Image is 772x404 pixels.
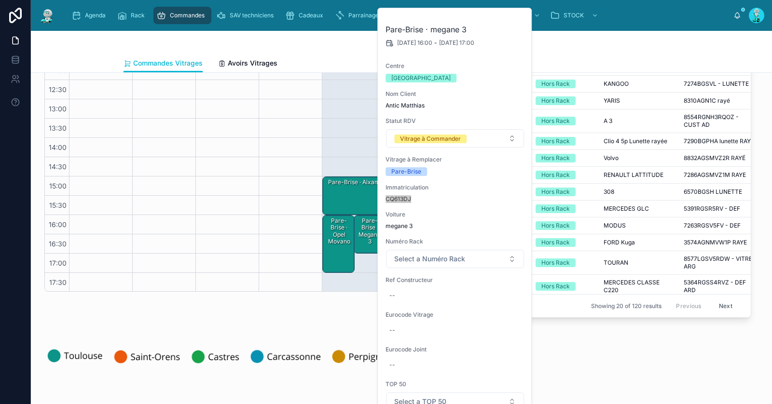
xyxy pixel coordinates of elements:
[46,162,69,171] span: 14:30
[604,222,672,229] a: MODUS
[604,205,672,213] a: MERCEDES GLC
[391,167,421,176] div: Pare-Brise
[536,137,592,146] a: Hors Rack
[536,96,592,105] a: Hors Rack
[684,205,756,213] a: 5391RGSR5RV - DEF
[684,137,756,145] a: 7290BGPHA lunette RAYÉ
[299,12,323,19] span: Cadeaux
[604,154,619,162] span: Volvo
[604,188,614,196] span: 308
[394,254,465,264] span: Select a Numéro Rack
[133,58,203,68] span: Commandes Vitrages
[124,54,203,73] a: Commandes Vitrages
[684,97,756,105] a: 8310AGN1C rayé
[684,255,756,270] a: 8577LGSV5RDW - VITRE ARG
[684,171,746,179] span: 7286AGSMVZ1M RAYE
[386,195,524,203] span: CQ613DJ
[604,80,629,88] span: KANGOO
[386,211,524,218] span: Voiture
[439,39,474,47] span: [DATE] 17:00
[386,129,524,148] button: Select Button
[684,137,754,145] span: 7290BGPHA lunette RAYÉ
[386,346,524,353] span: Eurocode Joint
[684,113,756,129] a: 8554RGNH3RQOZ - CUST AD
[541,238,570,247] div: Hors Rack
[604,205,649,213] span: MERCEDES GLC
[604,188,672,196] a: 308
[228,58,277,68] span: Avoirs Vitrages
[131,12,145,19] span: Rack
[536,171,592,179] a: Hors Rack
[604,97,620,105] span: YARIS
[332,7,388,24] a: Parrainages
[39,8,56,23] img: App logo
[541,171,570,179] div: Hors Rack
[541,282,570,291] div: Hors Rack
[536,80,592,88] a: Hors Rack
[541,154,570,162] div: Hors Rack
[541,137,570,146] div: Hors Rack
[604,239,672,246] a: FORD Kuga
[46,66,69,74] span: 12:00
[541,258,570,267] div: Hors Rack
[541,221,570,230] div: Hors Rack
[354,215,385,253] div: Pare-Brise · megane 3
[536,204,592,213] a: Hors Rack
[684,171,756,179] a: 7286AGSMVZ1M RAYE
[47,259,69,267] span: 17:00
[69,7,112,24] a: Agenda
[386,276,524,284] span: Ref Constructeur
[547,7,603,24] a: STOCK
[684,80,749,88] span: 7274BGSVL - LUNETTE
[400,135,461,143] div: Vitrage à Commander
[386,117,524,125] span: Statut RDV
[684,80,756,88] a: 7274BGSVL - LUNETTE
[47,201,69,209] span: 15:30
[218,54,277,74] a: Avoirs Vitrages
[386,156,524,163] span: Vitrage à Remplacer
[46,85,69,94] span: 12:30
[604,222,626,229] span: MODUS
[323,177,385,215] div: Pare-Brise · Aixam
[536,188,592,196] a: Hors Rack
[397,39,432,47] span: [DATE] 16:00
[536,282,592,291] a: Hors Rack
[684,188,742,196] span: 6570BGSH LUNETTE
[391,74,451,82] div: [GEOGRAPHIC_DATA]
[564,12,584,19] span: STOCK
[323,215,355,272] div: Pare-Brise · Opel movano
[684,279,756,294] span: 5364RGSS4RVZ - DEF ARD
[46,105,69,113] span: 13:00
[213,7,280,24] a: SAV techniciens
[170,12,205,19] span: Commandes
[541,80,570,88] div: Hors Rack
[541,204,570,213] div: Hors Rack
[386,311,524,319] span: Eurocode Vitrage
[114,7,152,24] a: Rack
[712,298,739,313] button: Next
[684,222,741,229] span: 7263RGSV5FV - DEF
[541,117,570,125] div: Hors Rack
[389,326,395,334] div: --
[46,124,69,132] span: 13:30
[684,239,756,246] a: 3574AGNMVW1P RAYE
[684,154,756,162] a: 8832AGSMVZ2R RAYÉ
[282,7,330,24] a: Cadeaux
[604,239,635,246] span: FORD Kuga
[684,205,740,213] span: 5391RGSR5RV - DEF
[604,137,667,145] span: Clio 4 5p Lunette rayée
[604,117,672,125] a: A 3
[390,7,445,24] a: Assurances
[604,259,672,267] a: TOURAN
[47,278,69,286] span: 17:30
[386,184,524,191] span: Immatriculation
[604,154,672,162] a: Volvo
[684,239,747,246] span: 3574AGNMVW1P RAYE
[230,12,274,19] span: SAV techniciens
[324,216,354,246] div: Pare-Brise · Opel movano
[153,7,211,24] a: Commandes
[46,220,69,229] span: 16:00
[604,117,612,125] span: A 3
